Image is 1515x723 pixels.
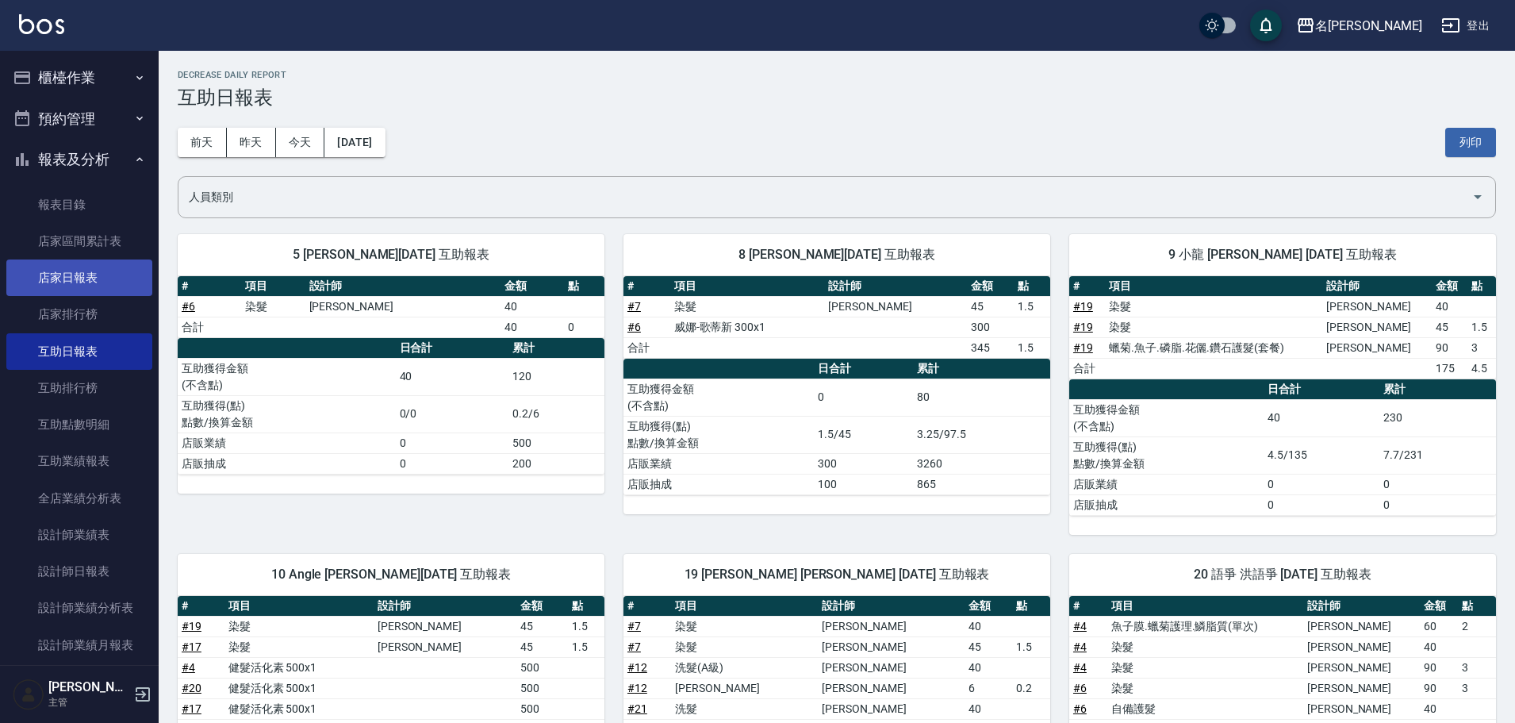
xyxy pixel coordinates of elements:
[1420,698,1458,719] td: 40
[178,338,604,475] table: a dense table
[6,260,152,296] a: 店家日報表
[6,443,152,479] a: 互助業績報表
[967,296,1014,317] td: 45
[1264,474,1380,494] td: 0
[178,453,396,474] td: 店販抽成
[508,338,604,359] th: 累計
[1105,276,1322,297] th: 項目
[1107,678,1303,698] td: 染髮
[814,416,913,453] td: 1.5/45
[623,453,814,474] td: 店販業績
[6,627,152,663] a: 設計師業績月報表
[623,416,814,453] td: 互助獲得(點) 點數/換算金額
[623,276,670,297] th: #
[178,433,396,453] td: 店販業績
[818,636,965,657] td: [PERSON_NAME]
[642,567,1031,583] span: 19 [PERSON_NAME] [PERSON_NAME] [DATE] 互助報表
[1458,616,1496,636] td: 2
[627,300,641,313] a: #7
[1014,276,1050,297] th: 點
[671,657,818,678] td: 洗髮(A級)
[818,616,965,636] td: [PERSON_NAME]
[671,596,818,617] th: 項目
[1073,682,1087,694] a: #6
[1420,636,1458,657] td: 40
[6,370,152,406] a: 互助排行榜
[965,657,1012,678] td: 40
[182,300,195,313] a: #6
[227,128,276,157] button: 昨天
[374,596,516,617] th: 設計師
[1014,296,1050,317] td: 1.5
[276,128,325,157] button: 今天
[671,636,818,657] td: 染髮
[1073,620,1087,633] a: #4
[814,379,913,416] td: 0
[178,596,224,617] th: #
[516,657,568,678] td: 500
[627,321,641,333] a: #6
[48,679,129,695] h5: [PERSON_NAME]
[1012,636,1050,657] td: 1.5
[670,276,824,297] th: 項目
[19,14,64,34] img: Logo
[1303,698,1420,719] td: [PERSON_NAME]
[913,359,1050,379] th: 累計
[1073,300,1093,313] a: #19
[818,698,965,719] td: [PERSON_NAME]
[374,616,516,636] td: [PERSON_NAME]
[305,296,501,317] td: [PERSON_NAME]
[671,698,818,719] td: 洗髮
[568,636,604,657] td: 1.5
[1432,296,1467,317] td: 40
[185,183,1465,211] input: 人員名稱
[6,296,152,333] a: 店家排行榜
[1069,399,1264,436] td: 互助獲得金額 (不含點)
[1432,358,1467,379] td: 175
[396,433,509,453] td: 0
[182,620,201,633] a: #19
[1458,596,1496,617] th: 點
[396,358,509,395] td: 40
[1088,247,1477,263] span: 9 小龍 [PERSON_NAME] [DATE] 互助報表
[1458,678,1496,698] td: 3
[1014,337,1050,358] td: 1.5
[516,596,568,617] th: 金額
[241,276,305,297] th: 項目
[241,296,305,317] td: 染髮
[396,395,509,433] td: 0/0
[627,702,647,715] a: #21
[671,678,818,698] td: [PERSON_NAME]
[1105,317,1322,337] td: 染髮
[1420,616,1458,636] td: 60
[1379,474,1496,494] td: 0
[1107,698,1303,719] td: 自備護髮
[6,223,152,260] a: 店家區間累計表
[324,128,385,157] button: [DATE]
[197,247,585,263] span: 5 [PERSON_NAME][DATE] 互助報表
[623,337,670,358] td: 合計
[1069,474,1264,494] td: 店販業績
[824,296,967,317] td: [PERSON_NAME]
[913,474,1050,494] td: 865
[642,247,1031,263] span: 8 [PERSON_NAME][DATE] 互助報表
[508,453,604,474] td: 200
[1432,337,1467,358] td: 90
[1105,337,1322,358] td: 蠟菊.魚子.磷脂.花儷.鑽石護髮(套餐)
[1467,276,1496,297] th: 點
[224,698,374,719] td: 健髮活化素 500x1
[1420,596,1458,617] th: 金額
[305,276,501,297] th: 設計師
[814,474,913,494] td: 100
[178,87,1496,109] h3: 互助日報表
[967,276,1014,297] th: 金額
[1069,379,1496,516] table: a dense table
[1432,317,1467,337] td: 45
[396,453,509,474] td: 0
[516,698,568,719] td: 500
[224,616,374,636] td: 染髮
[564,317,604,337] td: 0
[224,636,374,657] td: 染髮
[48,695,129,710] p: 主管
[623,474,814,494] td: 店販抽成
